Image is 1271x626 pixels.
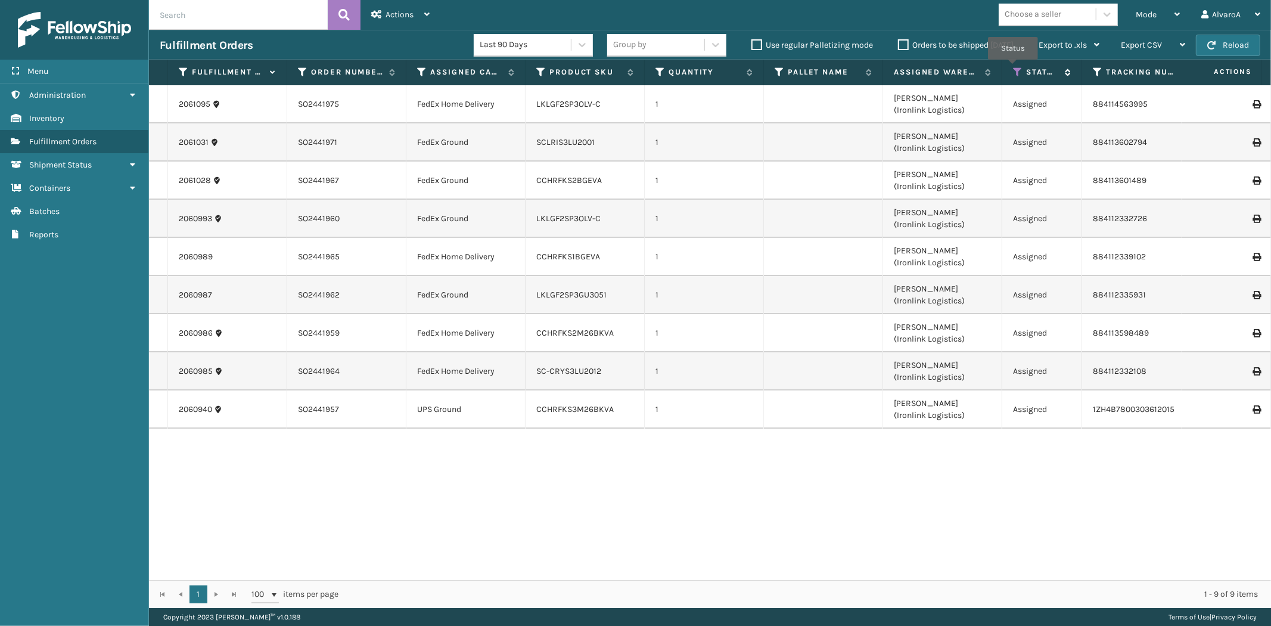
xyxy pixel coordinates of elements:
div: Choose a seller [1005,8,1061,21]
a: CCHRFKS2BGEVA [536,175,602,185]
td: SO2441957 [287,391,406,429]
td: SO2441962 [287,276,406,314]
i: Print Label [1253,138,1260,147]
a: 2061031 [179,137,209,148]
td: Assigned [1002,352,1082,391]
span: Containers [29,183,70,193]
span: Export CSV [1121,40,1162,50]
div: | [1169,608,1257,626]
td: Assigned [1002,276,1082,314]
label: Quantity [669,67,741,78]
a: 1 [189,585,207,603]
td: [PERSON_NAME] (Ironlink Logistics) [883,85,1002,123]
td: 1 [645,352,764,391]
td: FedEx Home Delivery [406,314,526,352]
label: Order Number [311,67,383,78]
a: 2060987 [179,289,212,301]
a: LKLGF2SP3OLV-C [536,99,601,109]
td: FedEx Ground [406,276,526,314]
a: LKLGF2SP3GU3051 [536,290,607,300]
td: FedEx Home Delivery [406,238,526,276]
label: Tracking Number [1106,67,1178,78]
span: Inventory [29,113,64,123]
i: Print Label [1253,253,1260,261]
a: 884113601489 [1093,175,1146,185]
a: 884113598489 [1093,328,1149,338]
a: LKLGF2SP3OLV-C [536,213,601,224]
label: Status [1026,67,1059,78]
label: Assigned Warehouse [894,67,979,78]
a: 884113602794 [1093,137,1147,147]
td: SO2441971 [287,123,406,162]
i: Print Label [1253,215,1260,223]
div: Last 90 Days [480,39,572,51]
td: [PERSON_NAME] (Ironlink Logistics) [883,238,1002,276]
a: 2060989 [179,251,213,263]
a: 884112339102 [1093,252,1146,262]
a: 884114563995 [1093,99,1148,109]
td: [PERSON_NAME] (Ironlink Logistics) [883,200,1002,238]
td: 1 [645,276,764,314]
a: CCHRFKS3M26BKVA [536,404,614,414]
i: Print Label [1253,100,1260,109]
td: Assigned [1002,123,1082,162]
td: Assigned [1002,391,1082,429]
div: Group by [613,39,647,51]
span: 100 [251,588,269,600]
td: [PERSON_NAME] (Ironlink Logistics) [883,352,1002,391]
td: SO2441964 [287,352,406,391]
td: Assigned [1002,162,1082,200]
td: FedEx Ground [406,200,526,238]
a: CCHRFKS2M26BKVA [536,328,614,338]
label: Product SKU [549,67,621,78]
td: SO2441975 [287,85,406,123]
td: SO2441959 [287,314,406,352]
span: Export to .xls [1039,40,1087,50]
h3: Fulfillment Orders [160,38,253,52]
td: 1 [645,238,764,276]
a: 2060986 [179,327,213,339]
a: SCLRIS3LU2001 [536,137,595,147]
td: 1 [645,314,764,352]
p: Copyright 2023 [PERSON_NAME]™ v 1.0.188 [163,608,300,626]
td: UPS Ground [406,391,526,429]
a: 2060993 [179,213,212,225]
label: Orders to be shipped [DATE] [898,40,1014,50]
td: 1 [645,391,764,429]
a: 2061095 [179,98,210,110]
span: Shipment Status [29,160,92,170]
a: 884112332726 [1093,213,1147,224]
label: Use regular Palletizing mode [751,40,873,50]
div: 1 - 9 of 9 items [355,588,1258,600]
i: Print Label [1253,329,1260,337]
td: 1 [645,123,764,162]
td: FedEx Ground [406,162,526,200]
a: 2061028 [179,175,211,187]
td: Assigned [1002,238,1082,276]
i: Print Label [1253,367,1260,376]
a: Privacy Policy [1211,613,1257,621]
span: items per page [251,585,338,603]
a: Terms of Use [1169,613,1210,621]
td: [PERSON_NAME] (Ironlink Logistics) [883,123,1002,162]
td: SO2441967 [287,162,406,200]
td: FedEx Home Delivery [406,352,526,391]
a: 884112335931 [1093,290,1146,300]
td: FedEx Ground [406,123,526,162]
button: Reload [1196,35,1260,56]
label: Pallet Name [788,67,860,78]
td: 1 [645,85,764,123]
label: Assigned Carrier Service [430,67,502,78]
span: Reports [29,230,58,240]
a: SC-CRYS3LU2012 [536,366,601,376]
td: Assigned [1002,85,1082,123]
td: [PERSON_NAME] (Ironlink Logistics) [883,314,1002,352]
td: 1 [645,162,764,200]
a: 2060985 [179,365,213,377]
span: Mode [1136,10,1157,20]
a: 2060940 [179,404,212,416]
a: 1ZH4B7800303612015 [1093,404,1174,414]
td: [PERSON_NAME] (Ironlink Logistics) [883,162,1002,200]
td: SO2441965 [287,238,406,276]
i: Print Label [1253,176,1260,185]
